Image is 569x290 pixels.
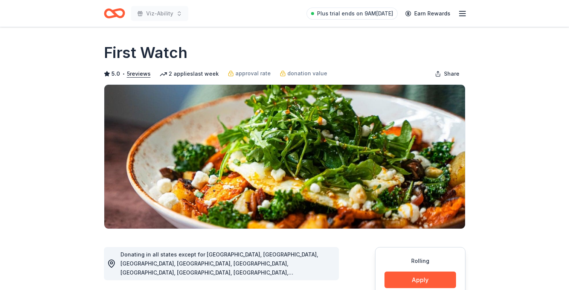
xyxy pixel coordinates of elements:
[111,69,120,78] span: 5.0
[235,69,271,78] span: approval rate
[160,69,219,78] div: 2 applies last week
[127,69,151,78] button: 5reviews
[287,69,327,78] span: donation value
[122,71,125,77] span: •
[307,8,398,20] a: Plus trial ends on 9AM[DATE]
[429,66,465,81] button: Share
[104,85,465,229] img: Image for First Watch
[401,7,455,20] a: Earn Rewards
[384,272,456,288] button: Apply
[280,69,327,78] a: donation value
[228,69,271,78] a: approval rate
[131,6,188,21] button: Viz-Ability
[104,5,125,22] a: Home
[146,9,173,18] span: Viz-Ability
[104,42,188,63] h1: First Watch
[384,256,456,266] div: Rolling
[444,69,459,78] span: Share
[317,9,393,18] span: Plus trial ends on 9AM[DATE]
